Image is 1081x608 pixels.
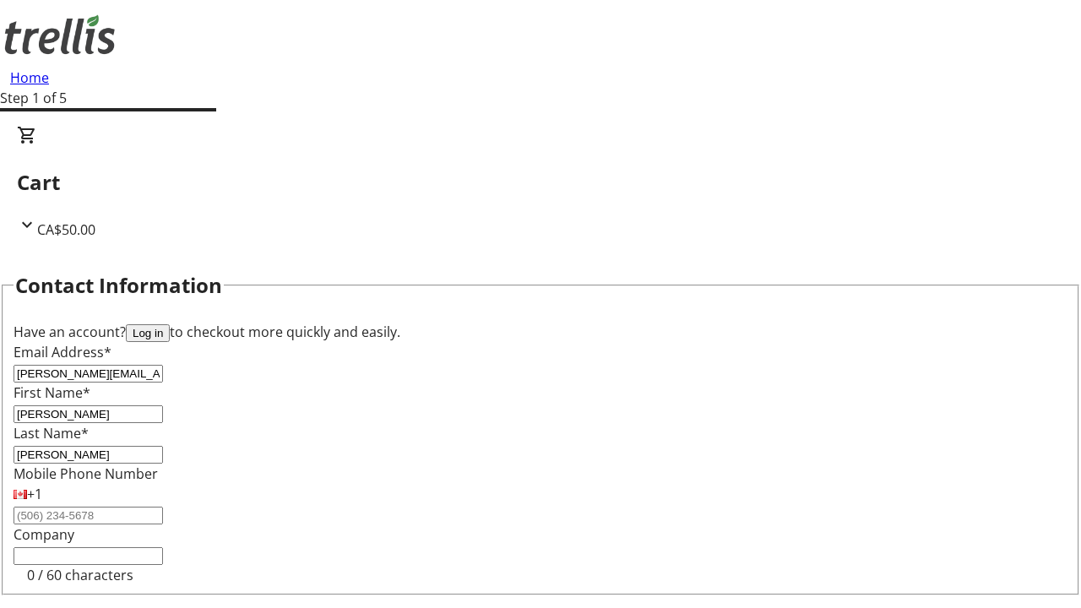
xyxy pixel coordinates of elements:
[126,324,170,342] button: Log in
[14,464,158,483] label: Mobile Phone Number
[14,525,74,544] label: Company
[14,507,163,524] input: (506) 234-5678
[14,383,90,402] label: First Name*
[14,322,1067,342] div: Have an account? to checkout more quickly and easily.
[14,343,111,361] label: Email Address*
[14,424,89,442] label: Last Name*
[27,566,133,584] tr-character-limit: 0 / 60 characters
[17,167,1064,198] h2: Cart
[15,270,222,301] h2: Contact Information
[37,220,95,239] span: CA$50.00
[17,125,1064,240] div: CartCA$50.00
